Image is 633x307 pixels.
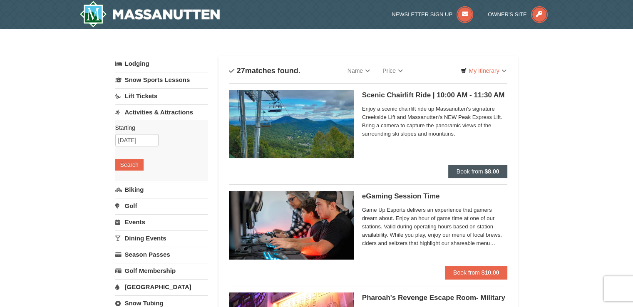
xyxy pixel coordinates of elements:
a: Snow Sports Lessons [115,72,208,87]
a: Golf [115,198,208,213]
h5: Scenic Chairlift Ride | 10:00 AM - 11:30 AM [362,91,508,99]
a: Newsletter Sign Up [392,11,473,17]
a: Events [115,214,208,230]
a: Biking [115,182,208,197]
h5: Pharoah's Revenge Escape Room- Military [362,294,508,302]
button: Search [115,159,144,171]
button: Book from $8.00 [448,165,508,178]
span: Newsletter Sign Up [392,11,452,17]
strong: $10.00 [482,269,499,276]
a: Activities & Attractions [115,104,208,120]
a: Golf Membership [115,263,208,278]
a: Price [376,62,409,79]
h5: eGaming Session Time [362,192,508,201]
img: Massanutten Resort Logo [79,1,220,27]
img: 19664770-34-0b975b5b.jpg [229,191,354,259]
span: Enjoy a scenic chairlift ride up Massanutten’s signature Creekside Lift and Massanutten's NEW Pea... [362,105,508,138]
span: Book from [457,168,483,175]
button: Book from $10.00 [445,266,508,279]
span: 27 [237,67,245,75]
a: Season Passes [115,247,208,262]
a: [GEOGRAPHIC_DATA] [115,279,208,295]
label: Starting [115,124,202,132]
a: Name [341,62,376,79]
a: My Itinerary [455,64,511,77]
a: Owner's Site [488,11,548,17]
span: Game Up Esports delivers an experience that gamers dream about. Enjoy an hour of game time at one... [362,206,508,248]
strong: $8.00 [484,168,499,175]
a: Lift Tickets [115,88,208,104]
a: Lodging [115,56,208,71]
a: Dining Events [115,230,208,246]
span: Owner's Site [488,11,527,17]
img: 24896431-1-a2e2611b.jpg [229,90,354,158]
h4: matches found. [229,67,300,75]
span: Book from [453,269,480,276]
a: Massanutten Resort [79,1,220,27]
